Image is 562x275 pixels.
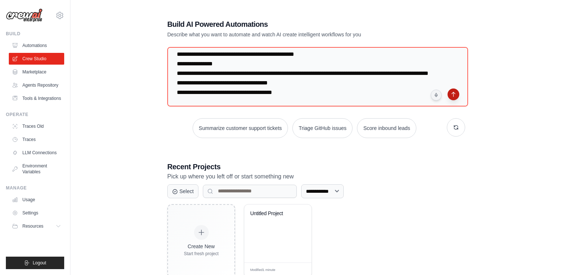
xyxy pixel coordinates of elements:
[9,194,64,206] a: Usage
[9,147,64,159] a: LLM Connections
[9,220,64,232] button: Resources
[9,40,64,51] a: Automations
[250,210,295,217] div: Untitled Project
[6,257,64,269] button: Logout
[357,118,416,138] button: Score inbound leads
[9,160,64,178] a: Environment Variables
[184,251,219,257] div: Start fresh project
[9,79,64,91] a: Agents Repository
[6,112,64,117] div: Operate
[447,118,465,137] button: Get new suggestions
[167,172,465,181] p: Pick up where you left off or start something new
[294,267,300,273] span: Edit
[167,19,414,29] h1: Build AI Powered Automations
[6,8,43,22] img: Logo
[22,223,43,229] span: Resources
[9,134,64,145] a: Traces
[167,184,198,198] button: Select
[9,93,64,104] a: Tools & Integrations
[33,260,46,266] span: Logout
[9,120,64,132] a: Traces Old
[167,162,465,172] h3: Recent Projects
[9,207,64,219] a: Settings
[525,240,562,275] iframe: Chat Widget
[9,66,64,78] a: Marketplace
[6,31,64,37] div: Build
[9,53,64,65] a: Crew Studio
[292,118,353,138] button: Triage GitHub issues
[6,185,64,191] div: Manage
[184,243,219,250] div: Create New
[250,267,275,272] span: Modified 1 minute
[193,118,288,138] button: Summarize customer support tickets
[431,90,442,101] button: Click to speak your automation idea
[167,31,414,38] p: Describe what you want to automate and watch AI create intelligent workflows for you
